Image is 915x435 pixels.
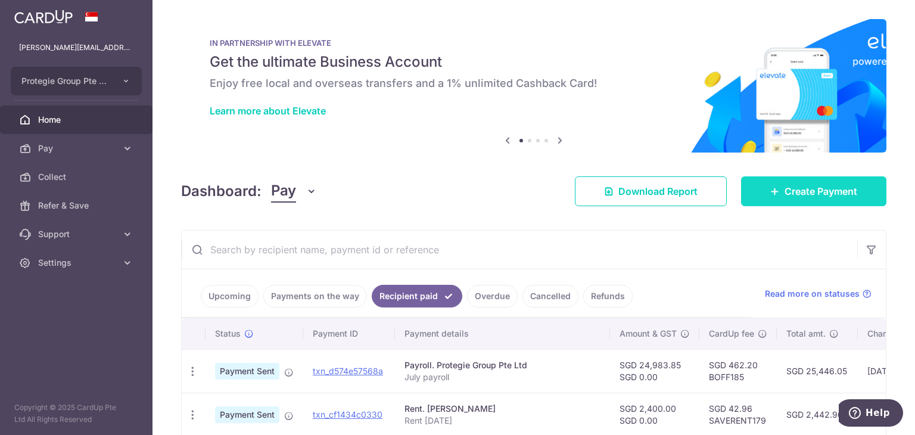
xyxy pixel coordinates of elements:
[38,228,117,240] span: Support
[395,318,610,349] th: Payment details
[709,328,754,340] span: CardUp fee
[38,142,117,154] span: Pay
[215,363,279,380] span: Payment Sent
[303,318,395,349] th: Payment ID
[38,114,117,126] span: Home
[181,19,886,153] img: Renovation banner
[620,328,677,340] span: Amount & GST
[777,349,858,393] td: SGD 25,446.05
[765,288,860,300] span: Read more on statuses
[182,231,857,269] input: Search by recipient name, payment id or reference
[610,349,699,393] td: SGD 24,983.85 SGD 0.00
[181,181,262,202] h4: Dashboard:
[14,10,73,24] img: CardUp
[38,257,117,269] span: Settings
[404,403,600,415] div: Rent. [PERSON_NAME]
[215,328,241,340] span: Status
[404,359,600,371] div: Payroll. Protegie Group Pte Ltd
[313,409,382,420] a: txn_cf1434c0330
[404,415,600,427] p: Rent [DATE]
[467,285,518,307] a: Overdue
[741,176,886,206] a: Create Payment
[21,75,110,87] span: Protegie Group Pte Ltd
[765,288,872,300] a: Read more on statuses
[575,176,727,206] a: Download Report
[210,76,858,91] h6: Enjoy free local and overseas transfers and a 1% unlimited Cashback Card!
[210,38,858,48] p: IN PARTNERSHIP WITH ELEVATE
[786,328,826,340] span: Total amt.
[38,171,117,183] span: Collect
[404,371,600,383] p: July payroll
[271,180,296,203] span: Pay
[38,200,117,212] span: Refer & Save
[11,67,142,95] button: Protegie Group Pte Ltd
[618,184,698,198] span: Download Report
[372,285,462,307] a: Recipient paid
[19,42,133,54] p: [PERSON_NAME][EMAIL_ADDRESS][DOMAIN_NAME]
[271,180,317,203] button: Pay
[215,406,279,423] span: Payment Sent
[210,52,858,72] h5: Get the ultimate Business Account
[210,105,326,117] a: Learn more about Elevate
[785,184,857,198] span: Create Payment
[313,366,383,376] a: txn_d574e57568a
[522,285,578,307] a: Cancelled
[839,399,903,429] iframe: Opens a widget where you can find more information
[583,285,633,307] a: Refunds
[699,349,777,393] td: SGD 462.20 BOFF185
[201,285,259,307] a: Upcoming
[263,285,367,307] a: Payments on the way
